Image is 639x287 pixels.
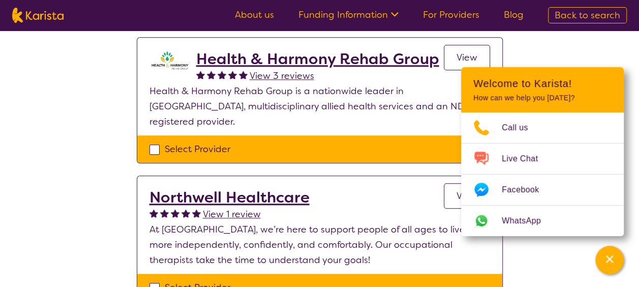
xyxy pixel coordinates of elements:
img: fullstar [149,209,158,217]
img: fullstar [160,209,169,217]
button: Channel Menu [595,246,624,274]
a: Northwell Healthcare [149,188,310,207]
a: About us [235,9,274,21]
a: View 3 reviews [250,68,314,83]
span: Facebook [502,182,551,197]
a: Web link opens in a new tab. [461,206,624,236]
a: Blog [504,9,524,21]
a: Back to search [548,7,627,23]
img: fullstar [192,209,201,217]
span: Back to search [555,9,620,21]
img: Karista logo [12,8,64,23]
p: Health & Harmony Rehab Group is a nationwide leader in [GEOGRAPHIC_DATA], multidisciplinary allie... [149,83,490,129]
p: How can we help you [DATE]? [473,94,612,102]
span: View 1 review [203,208,261,220]
h2: Welcome to Karista! [473,77,612,90]
span: WhatsApp [502,213,553,228]
a: For Providers [423,9,479,21]
img: fullstar [171,209,179,217]
span: View [457,51,477,64]
img: ztak9tblhgtrn1fit8ap.png [149,50,190,70]
a: View 1 review [203,207,261,222]
img: fullstar [228,70,237,79]
a: Health & Harmony Rehab Group [196,50,439,68]
p: At [GEOGRAPHIC_DATA], we’re here to support people of all ages to live more independently, confid... [149,222,490,268]
a: Funding Information [298,9,399,21]
ul: Choose channel [461,112,624,236]
span: Call us [502,120,540,135]
span: View 3 reviews [250,70,314,82]
img: fullstar [239,70,248,79]
img: fullstar [207,70,216,79]
img: fullstar [181,209,190,217]
div: Channel Menu [461,67,624,236]
span: Live Chat [502,151,550,166]
img: fullstar [218,70,226,79]
a: View [444,183,490,209]
a: View [444,45,490,70]
img: fullstar [196,70,205,79]
span: View [457,190,477,202]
